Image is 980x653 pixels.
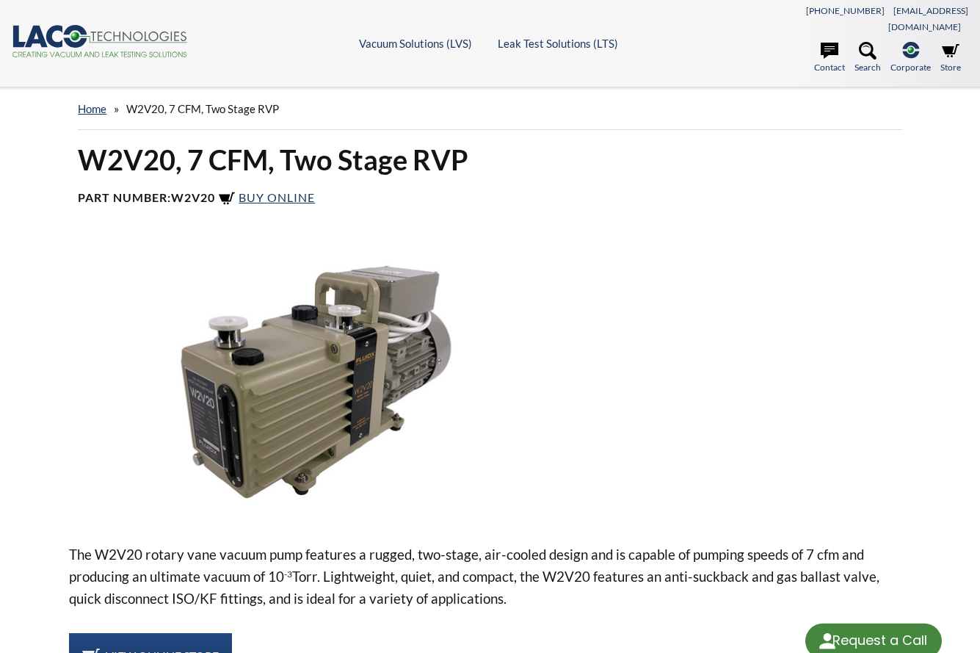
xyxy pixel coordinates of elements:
[854,42,881,74] a: Search
[890,60,931,74] span: Corporate
[69,243,562,520] img: W2V20 Rotary Vane Pump image
[239,190,315,204] span: Buy Online
[806,5,885,16] a: [PHONE_NUMBER]
[69,544,911,610] p: The W2V20 rotary vane vacuum pump features a rugged, two-stage, air-cooled design and is capable ...
[498,37,618,50] a: Leak Test Solutions (LTS)
[218,190,315,204] a: Buy Online
[284,569,292,580] sup: -3
[888,5,968,32] a: [EMAIL_ADDRESS][DOMAIN_NAME]
[359,37,472,50] a: Vacuum Solutions (LVS)
[78,142,902,178] h1: W2V20, 7 CFM, Two Stage RVP
[78,102,106,115] a: home
[814,42,845,74] a: Contact
[940,42,961,74] a: Store
[816,629,839,653] img: round button
[78,190,902,208] h4: Part Number:
[126,102,279,115] span: W2V20, 7 CFM, Two Stage RVP
[171,190,215,204] b: W2V20
[78,88,902,130] div: »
